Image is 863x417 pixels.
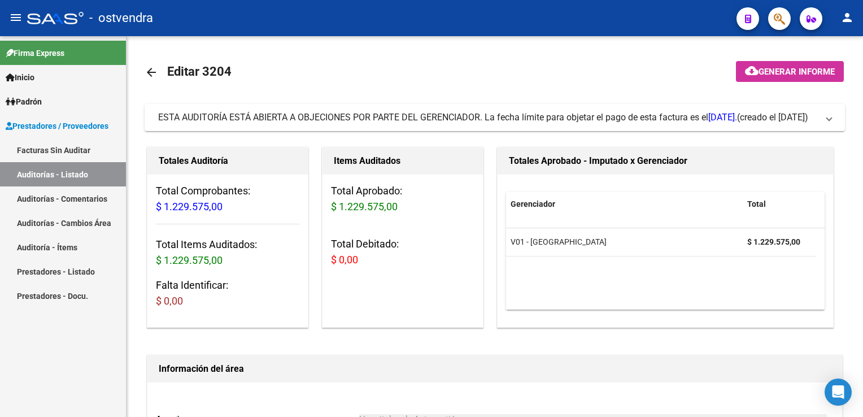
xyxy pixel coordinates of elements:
[9,11,23,24] mat-icon: menu
[737,111,808,124] span: (creado el [DATE])
[6,71,34,84] span: Inicio
[156,201,223,212] span: $ 1.229.575,00
[89,6,153,31] span: - ostvendra
[747,237,800,246] strong: $ 1.229.575,00
[708,112,737,123] span: [DATE].
[334,152,472,170] h1: Items Auditados
[759,67,835,77] span: Generar informe
[745,64,759,77] mat-icon: cloud_download
[145,104,845,131] mat-expansion-panel-header: ESTA AUDITORÍA ESTÁ ABIERTA A OBJECIONES POR PARTE DEL GERENCIADOR. La fecha límite para objetar ...
[840,11,854,24] mat-icon: person
[825,379,852,406] div: Open Intercom Messenger
[159,152,297,170] h1: Totales Auditoría
[511,237,607,246] span: V01 - [GEOGRAPHIC_DATA]
[159,360,831,378] h1: Información del área
[6,95,42,108] span: Padrón
[158,112,737,123] span: ESTA AUDITORÍA ESTÁ ABIERTA A OBJECIONES POR PARTE DEL GERENCIADOR. La fecha límite para objetar ...
[156,183,299,215] h3: Total Comprobantes:
[167,64,232,79] span: Editar 3204
[156,237,299,268] h3: Total Items Auditados:
[743,192,816,216] datatable-header-cell: Total
[6,47,64,59] span: Firma Express
[331,183,474,215] h3: Total Aprobado:
[6,120,108,132] span: Prestadores / Proveedores
[506,192,743,216] datatable-header-cell: Gerenciador
[331,201,398,212] span: $ 1.229.575,00
[156,254,223,266] span: $ 1.229.575,00
[331,254,358,266] span: $ 0,00
[145,66,158,79] mat-icon: arrow_back
[736,61,844,82] button: Generar informe
[509,152,822,170] h1: Totales Aprobado - Imputado x Gerenciador
[156,277,299,309] h3: Falta Identificar:
[747,199,766,208] span: Total
[331,236,474,268] h3: Total Debitado:
[156,295,183,307] span: $ 0,00
[511,199,555,208] span: Gerenciador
